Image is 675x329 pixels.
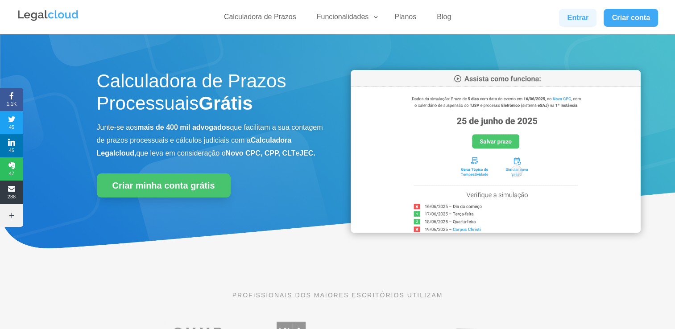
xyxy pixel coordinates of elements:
[226,149,296,157] b: Novo CPC, CPP, CLT
[17,16,79,24] a: Logo da Legalcloud
[97,121,324,160] p: Junte-se aos que facilitam a sua contagem de prazos processuais e cálculos judiciais com a que le...
[97,70,324,119] h1: Calculadora de Prazos Processuais
[559,9,596,27] a: Entrar
[351,70,641,233] img: Calculadora de Prazos Processuais da Legalcloud
[389,12,422,25] a: Planos
[199,93,253,114] strong: Grátis
[604,9,658,27] a: Criar conta
[137,123,230,131] b: mais de 400 mil advogados
[431,12,456,25] a: Blog
[311,12,380,25] a: Funcionalidades
[97,173,231,197] a: Criar minha conta grátis
[219,12,302,25] a: Calculadora de Prazos
[97,290,579,300] p: PROFISSIONAIS DOS MAIORES ESCRITÓRIOS UTILIZAM
[351,226,641,234] a: Calculadora de Prazos Processuais da Legalcloud
[299,149,315,157] b: JEC.
[97,136,292,157] b: Calculadora Legalcloud,
[17,9,79,22] img: Legalcloud Logo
